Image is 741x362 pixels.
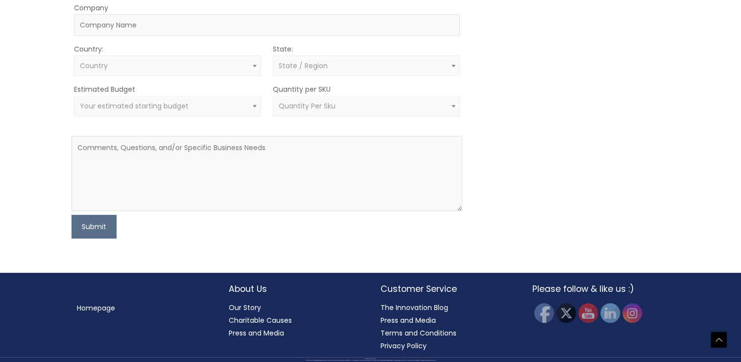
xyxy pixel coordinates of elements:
[381,301,513,352] nav: Customer Service
[532,283,665,295] h2: Please follow & like us :)
[74,44,103,54] label: Country:
[74,14,460,36] input: Company Name
[72,215,117,238] button: Submit
[229,303,261,312] a: Our Story
[273,44,293,54] label: State:
[381,315,436,325] a: Press and Media
[381,341,427,351] a: Privacy Policy
[80,101,189,111] span: Your estimated starting budget
[74,3,108,13] label: Company
[17,360,724,361] div: All material on this Website, including design, text, images, logos and sounds, are owned by Cosm...
[381,283,513,295] h2: Customer Service
[273,84,331,94] label: Quantity per SKU
[381,303,448,312] a: The Innovation Blog
[279,101,335,111] span: Quantity Per Sku
[229,301,361,339] nav: About Us
[229,283,361,295] h2: About Us
[74,84,135,94] label: Estimated Budget
[556,303,576,323] img: Twitter
[80,61,108,71] span: Country
[279,61,328,71] span: State / Region
[77,303,115,313] a: Homepage
[370,359,377,359] span: Cosmetic Solutions
[229,328,284,338] a: Press and Media
[17,359,724,360] div: Copyright © 2025
[229,315,292,325] a: Charitable Causes
[534,303,554,323] img: Facebook
[77,302,209,314] nav: Menu
[381,328,456,338] a: Terms and Conditions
